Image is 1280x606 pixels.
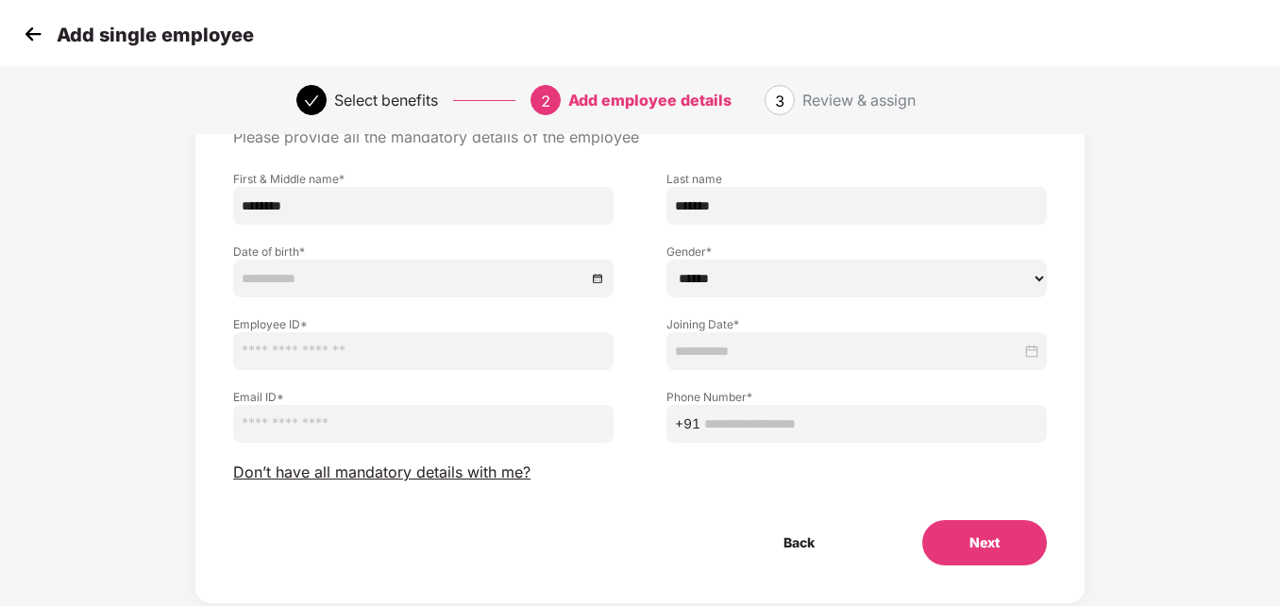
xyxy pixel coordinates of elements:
span: 3 [775,92,784,110]
img: svg+xml;base64,PHN2ZyB4bWxucz0iaHR0cDovL3d3dy53My5vcmcvMjAwMC9zdmciIHdpZHRoPSIzMCIgaGVpZ2h0PSIzMC... [19,20,47,48]
span: Don’t have all mandatory details with me? [233,463,531,482]
p: Please provide all the mandatory details of the employee [233,127,1047,147]
label: Gender [666,244,1047,260]
label: Date of birth [233,244,614,260]
label: Employee ID [233,316,614,332]
button: Next [922,520,1047,565]
label: First & Middle name [233,171,614,187]
span: 2 [541,92,550,110]
label: Joining Date [666,316,1047,332]
p: Add single employee [57,24,254,46]
label: Last name [666,171,1047,187]
span: +91 [675,413,700,434]
div: Add employee details [568,85,732,115]
div: Review & assign [802,85,916,115]
div: Select benefits [334,85,438,115]
label: Phone Number [666,389,1047,405]
button: Back [736,520,862,565]
span: check [304,93,319,109]
label: Email ID [233,389,614,405]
